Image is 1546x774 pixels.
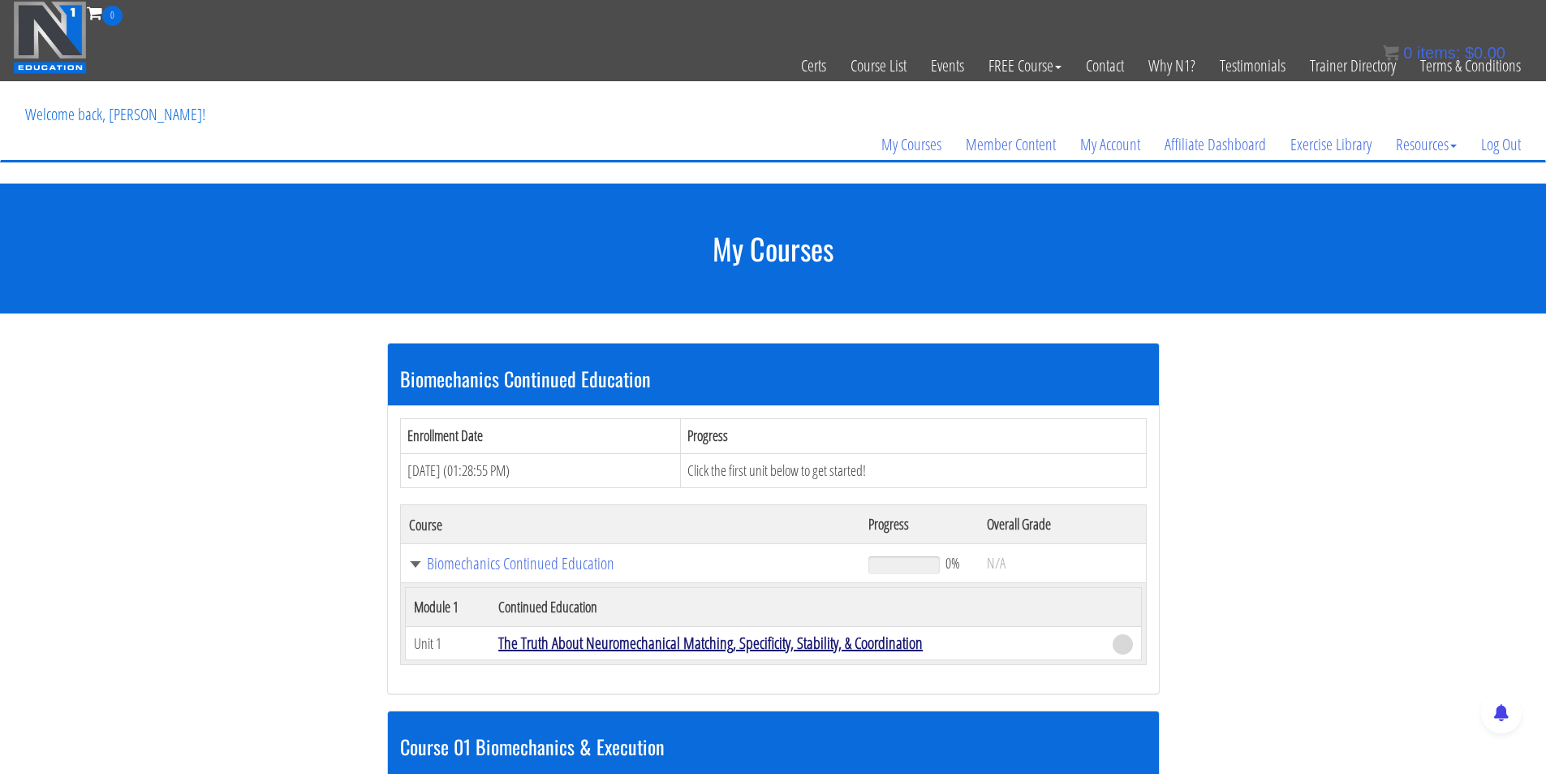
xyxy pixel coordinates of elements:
a: My Account [1068,106,1152,184]
span: 0% [945,554,960,572]
td: N/A [979,544,1146,583]
a: Exercise Library [1278,106,1384,184]
span: items: [1417,44,1460,62]
a: FREE Course [976,26,1074,106]
td: [DATE] (01:28:55 PM) [400,453,681,488]
a: Biomechanics Continued Education [409,556,853,572]
td: Unit 1 [405,627,490,660]
th: Enrollment Date [400,418,681,453]
a: Events [919,26,976,106]
a: Resources [1384,106,1469,184]
a: Member Content [954,106,1068,184]
span: 0 [1403,44,1412,62]
th: Course [400,505,860,544]
span: $ [1465,44,1474,62]
p: Welcome back, [PERSON_NAME]! [13,82,217,147]
th: Module 1 [405,588,490,627]
a: 0 items: $0.00 [1383,44,1505,62]
a: Testimonials [1208,26,1298,106]
th: Overall Grade [979,505,1146,544]
img: n1-education [13,1,87,74]
th: Continued Education [490,588,1104,627]
h3: Biomechanics Continued Education [400,368,1147,389]
a: Course List [838,26,919,106]
a: My Courses [869,106,954,184]
a: The Truth About Neuromechanical Matching, Specificity, Stability, & Coordination [498,632,923,654]
a: Affiliate Dashboard [1152,106,1278,184]
a: Contact [1074,26,1136,106]
bdi: 0.00 [1465,44,1505,62]
td: Click the first unit below to get started! [681,453,1146,488]
a: Log Out [1469,106,1533,184]
h3: Course 01 Biomechanics & Execution [400,736,1147,757]
a: Terms & Conditions [1408,26,1533,106]
img: icon11.png [1383,45,1399,61]
a: Certs [789,26,838,106]
a: Trainer Directory [1298,26,1408,106]
th: Progress [860,505,978,544]
span: 0 [102,6,123,26]
th: Progress [681,418,1146,453]
a: 0 [87,2,123,24]
a: Why N1? [1136,26,1208,106]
